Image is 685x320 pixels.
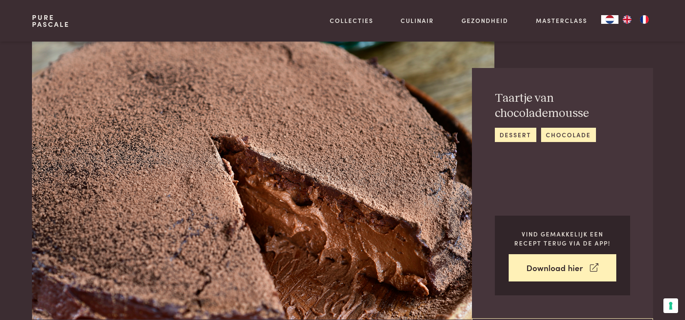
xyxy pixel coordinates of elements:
[663,298,678,313] button: Uw voorkeuren voor toestemming voor trackingtechnologieën
[618,15,653,24] ul: Language list
[541,128,596,142] a: chocolade
[601,15,618,24] a: NL
[330,16,373,25] a: Collecties
[601,15,618,24] div: Language
[401,16,434,25] a: Culinair
[536,16,587,25] a: Masterclass
[636,15,653,24] a: FR
[509,254,616,281] a: Download hier
[495,91,630,121] h2: Taartje van chocolademousse
[462,16,508,25] a: Gezondheid
[601,15,653,24] aside: Language selected: Nederlands
[618,15,636,24] a: EN
[32,42,494,320] img: Taartje van chocolademousse
[509,229,616,247] p: Vind gemakkelijk een recept terug via de app!
[495,128,536,142] a: dessert
[32,14,70,28] a: PurePascale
